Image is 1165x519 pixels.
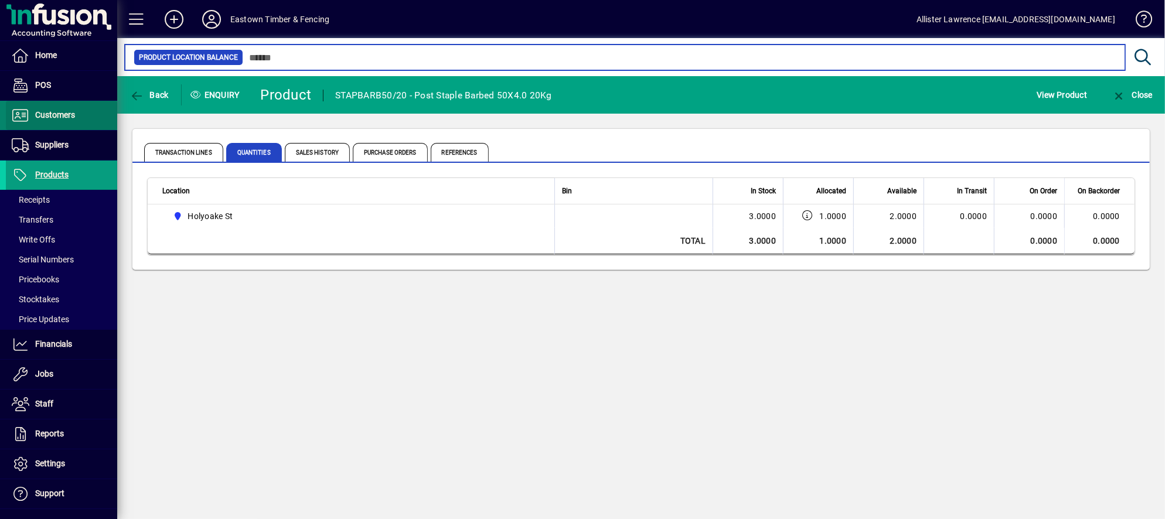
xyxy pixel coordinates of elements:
span: In Transit [957,185,987,197]
a: Stocktakes [6,289,117,309]
span: 0.0000 [960,211,987,221]
a: Support [6,479,117,508]
span: Transaction Lines [144,143,223,162]
a: Serial Numbers [6,250,117,269]
a: Financials [6,330,117,359]
div: Enquiry [182,86,252,104]
span: Serial Numbers [12,255,74,264]
span: Support [35,489,64,498]
a: Write Offs [6,230,117,250]
div: STAPBARB50/20 - Post Staple Barbed 50X4.0 20Kg [335,86,552,105]
div: Product [261,86,312,104]
a: Price Updates [6,309,117,329]
a: Settings [6,449,117,479]
span: Sales History [285,143,350,162]
span: Financials [35,339,72,349]
span: Holyoake St [168,209,541,223]
td: 3.0000 [713,228,783,254]
span: Location [162,185,190,197]
td: 0.0000 [1064,228,1135,254]
span: Quantities [226,143,282,162]
button: Profile [193,9,230,30]
span: POS [35,80,51,90]
span: Transfers [12,215,53,224]
span: Reports [35,429,64,438]
a: Customers [6,101,117,130]
div: Eastown Timber & Fencing [230,10,329,29]
span: In Stock [751,185,776,197]
span: On Order [1030,185,1057,197]
span: 1.0000 [820,210,847,222]
span: Allocated [816,185,846,197]
a: Suppliers [6,131,117,160]
span: Home [35,50,57,60]
button: Close [1109,84,1156,105]
span: Back [130,90,169,100]
a: Staff [6,390,117,419]
td: 2.0000 [853,204,924,228]
button: Add [155,9,193,30]
td: 1.0000 [783,228,853,254]
span: Customers [35,110,75,119]
td: 2.0000 [853,228,924,254]
td: 0.0000 [1064,204,1135,228]
app-page-header-button: Back [117,84,182,105]
span: 0.0000 [1031,210,1058,222]
td: Total [554,228,713,254]
span: On Backorder [1078,185,1120,197]
a: Reports [6,419,117,449]
span: Price Updates [12,315,69,324]
span: Products [35,170,69,179]
td: 0.0000 [994,228,1064,254]
a: Home [6,41,117,70]
span: Jobs [35,369,53,378]
a: Knowledge Base [1127,2,1150,40]
span: References [431,143,489,162]
td: 3.0000 [713,204,783,228]
span: Pricebooks [12,275,59,284]
a: Transfers [6,210,117,230]
a: POS [6,71,117,100]
span: View Product [1037,86,1087,104]
span: Write Offs [12,235,55,244]
span: Available [887,185,917,197]
button: View Product [1034,84,1090,105]
span: Close [1112,90,1153,100]
app-page-header-button: Close enquiry [1099,84,1165,105]
span: Stocktakes [12,295,59,304]
span: Suppliers [35,140,69,149]
span: Purchase Orders [353,143,428,162]
a: Pricebooks [6,269,117,289]
button: Back [127,84,172,105]
span: Product Location Balance [139,52,238,63]
span: Bin [562,185,572,197]
span: Holyoake St [188,210,233,222]
a: Jobs [6,360,117,389]
a: Receipts [6,190,117,210]
div: Allister Lawrence [EMAIL_ADDRESS][DOMAIN_NAME] [917,10,1115,29]
span: Staff [35,399,53,408]
span: Receipts [12,195,50,204]
span: Settings [35,459,65,468]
